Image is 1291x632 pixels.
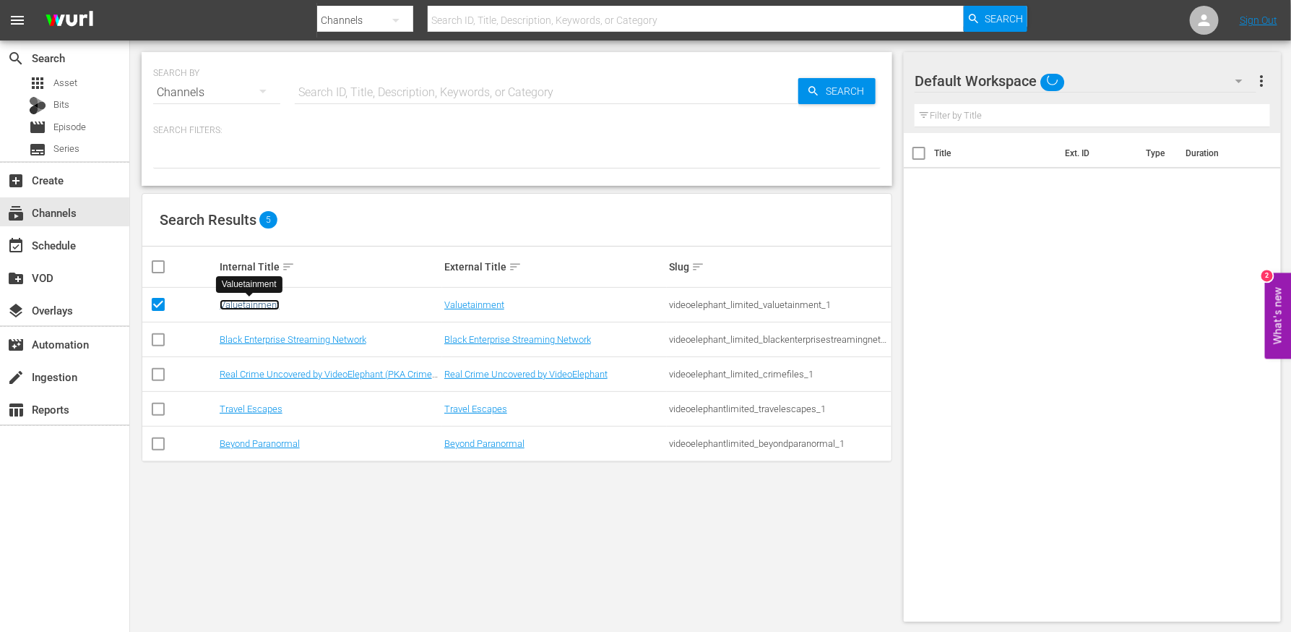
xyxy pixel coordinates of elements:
[934,133,1056,174] th: Title
[444,369,608,380] a: Real Crime Uncovered by VideoElephant
[160,211,256,229] span: Search Results
[1056,133,1137,174] th: Ext. ID
[35,4,104,38] img: ans4CAIJ8jUAAAAAAAAAAAAAAAAAAAAAAAAgQb4GAAAAAAAAAAAAAAAAAAAAAAAAJMjXAAAAAAAAAAAAAAAAAAAAAAAAgAT5G...
[1261,270,1273,282] div: 2
[220,438,300,449] a: Beyond Paranormal
[7,336,25,354] span: Automation
[7,401,25,419] span: Reports
[7,50,25,67] span: Search
[1240,14,1277,26] a: Sign Out
[53,98,69,112] span: Bits
[444,403,507,414] a: Travel Escapes
[509,260,522,273] span: sort
[1265,273,1291,359] button: Open Feedback Widget
[7,205,25,222] span: Channels
[444,258,665,276] div: External Title
[9,12,26,29] span: menu
[29,74,46,92] span: Asset
[29,119,46,136] span: Episode
[669,258,889,276] div: Slug
[1177,133,1264,174] th: Duration
[820,78,876,104] span: Search
[220,369,438,390] a: Real Crime Uncovered by VideoElephant (PKA Crime Files)
[29,97,46,114] div: Bits
[53,142,79,156] span: Series
[7,270,25,287] span: VOD
[153,72,280,113] div: Channels
[444,334,591,345] a: Black Enterprise Streaming Network
[985,6,1023,32] span: Search
[220,258,440,276] div: Internal Title
[1137,133,1177,174] th: Type
[220,334,366,345] a: Black Enterprise Streaming Network
[669,299,889,310] div: videoelephant_limited_valuetainment_1
[7,302,25,320] span: Overlays
[669,369,889,380] div: videoelephant_limited_crimefiles_1
[259,211,277,229] span: 5
[669,438,889,449] div: videoelephantlimited_beyondparanormal_1
[53,120,86,134] span: Episode
[444,299,504,310] a: Valuetainment
[691,260,704,273] span: sort
[222,278,277,291] div: Valuetainment
[669,403,889,414] div: videoelephantlimited_travelescapes_1
[798,78,876,104] button: Search
[7,369,25,386] span: Ingestion
[7,172,25,189] span: Create
[29,141,46,158] span: Series
[964,6,1027,32] button: Search
[444,438,524,449] a: Beyond Paranormal
[669,334,889,345] div: videoelephant_limited_blackenterprisestreamingnetwork_1
[53,76,77,90] span: Asset
[915,61,1256,101] div: Default Workspace
[220,403,282,414] a: Travel Escapes
[1253,72,1270,90] span: more_vert
[7,237,25,255] span: Schedule
[282,260,295,273] span: sort
[1253,64,1270,98] button: more_vert
[220,299,280,310] a: Valuetainment
[153,124,881,137] p: Search Filters:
